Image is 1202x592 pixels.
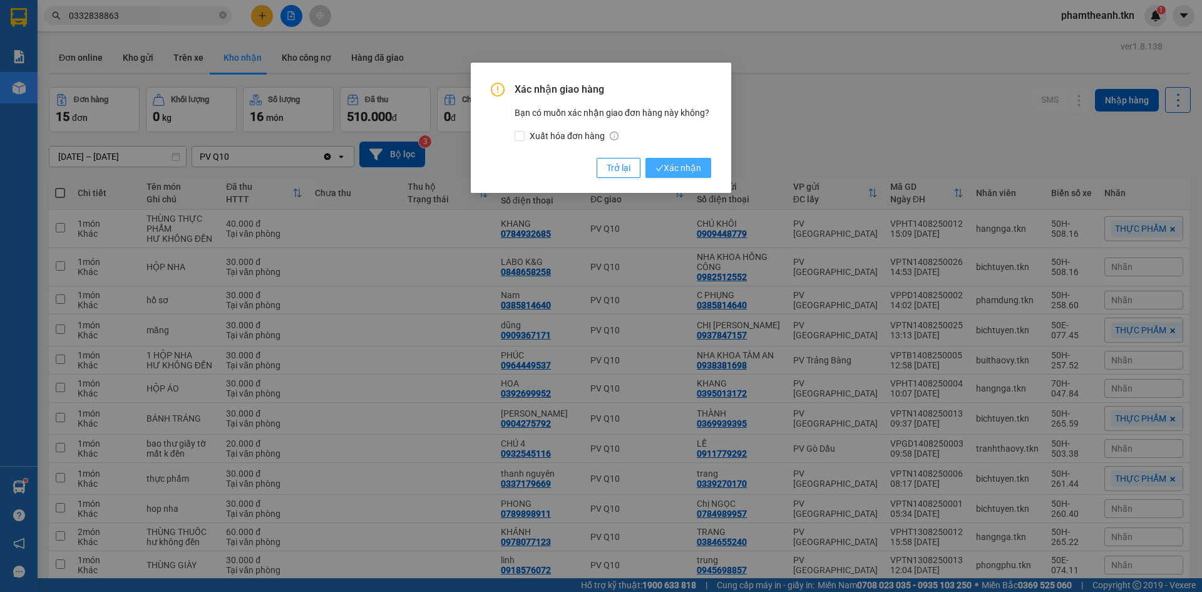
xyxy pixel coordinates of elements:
[525,129,624,143] span: Xuất hóa đơn hàng
[607,161,630,175] span: Trở lại
[645,158,711,178] button: checkXác nhận
[117,31,523,46] li: [STREET_ADDRESS][PERSON_NAME]. [GEOGRAPHIC_DATA], Tỉnh [GEOGRAPHIC_DATA]
[16,16,78,78] img: logo.jpg
[16,91,115,112] b: GỬI : PV Q10
[610,132,619,140] span: info-circle
[655,164,664,172] span: check
[491,83,505,96] span: exclamation-circle
[655,161,701,175] span: Xác nhận
[117,46,523,62] li: Hotline: 1900 8153
[515,106,711,143] div: Bạn có muốn xác nhận giao đơn hàng này không?
[515,83,711,96] span: Xác nhận giao hàng
[597,158,640,178] button: Trở lại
